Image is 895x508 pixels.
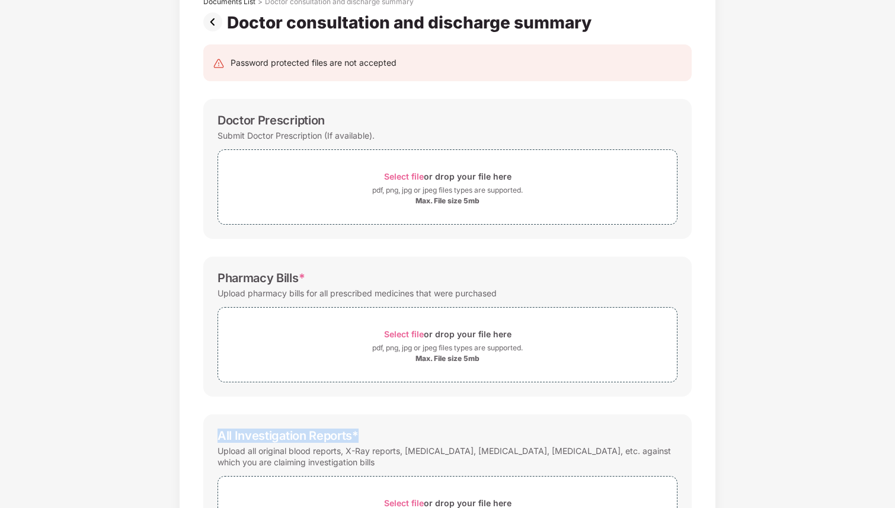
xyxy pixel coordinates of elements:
[218,285,497,301] div: Upload pharmacy bills for all prescribed medicines that were purchased
[218,271,305,285] div: Pharmacy Bills
[384,326,512,342] div: or drop your file here
[372,184,523,196] div: pdf, png, jpg or jpeg files types are supported.
[227,12,596,33] div: Doctor consultation and discharge summary
[384,168,512,184] div: or drop your file here
[218,317,677,373] span: Select fileor drop your file herepdf, png, jpg or jpeg files types are supported.Max. File size 5mb
[213,57,225,69] img: svg+xml;base64,PHN2ZyB4bWxucz0iaHR0cDovL3d3dy53My5vcmcvMjAwMC9zdmciIHdpZHRoPSIyNCIgaGVpZ2h0PSIyNC...
[415,196,480,206] div: Max. File size 5mb
[415,354,480,363] div: Max. File size 5mb
[384,329,424,339] span: Select file
[372,342,523,354] div: pdf, png, jpg or jpeg files types are supported.
[218,159,677,215] span: Select fileor drop your file herepdf, png, jpg or jpeg files types are supported.Max. File size 5mb
[218,429,359,443] div: All Investigation Reports
[218,443,677,470] div: Upload all original blood reports, X-Ray reports, [MEDICAL_DATA], [MEDICAL_DATA], [MEDICAL_DATA],...
[231,56,397,69] div: Password protected files are not accepted
[218,113,325,127] div: Doctor Prescription
[218,127,375,143] div: Submit Doctor Prescription (If available).
[384,171,424,181] span: Select file
[384,498,424,508] span: Select file
[203,12,227,31] img: svg+xml;base64,PHN2ZyBpZD0iUHJldi0zMngzMiIgeG1sbnM9Imh0dHA6Ly93d3cudzMub3JnLzIwMDAvc3ZnIiB3aWR0aD...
